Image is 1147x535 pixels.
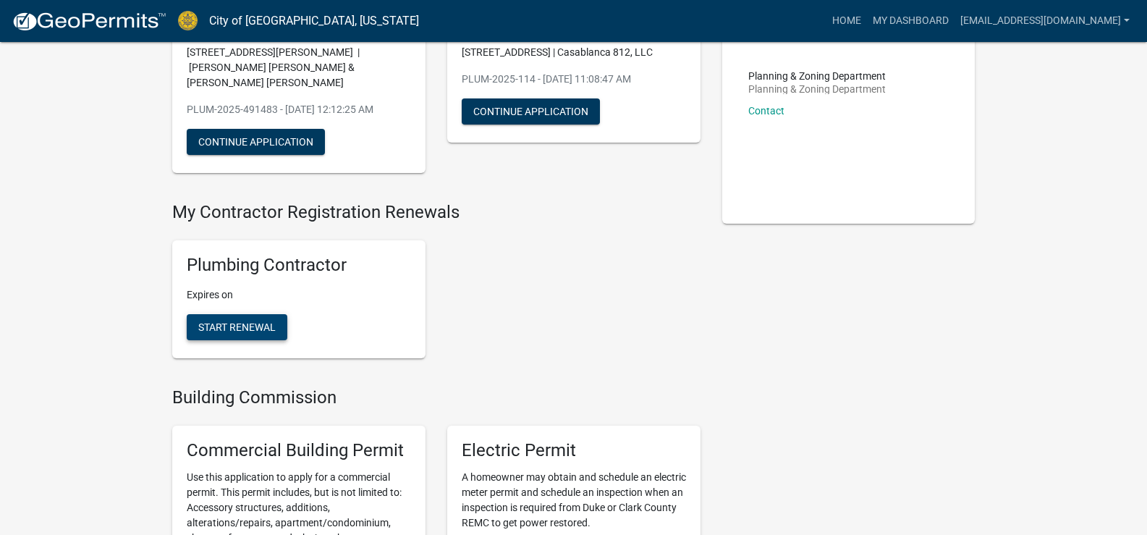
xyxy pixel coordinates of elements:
p: Expires on [187,287,411,303]
img: City of Jeffersonville, Indiana [178,11,198,30]
a: Home [826,7,867,35]
a: Contact [748,105,784,117]
a: City of [GEOGRAPHIC_DATA], [US_STATE] [209,9,419,33]
span: Start Renewal [198,321,276,333]
button: Continue Application [187,129,325,155]
h5: Electric Permit [462,440,686,461]
p: PLUM-2025-491483 - [DATE] 12:12:25 AM [187,102,411,117]
button: Continue Application [462,98,600,125]
wm-registration-list-section: My Contractor Registration Renewals [172,202,701,370]
p: [STREET_ADDRESS] | Casablanca 812, LLC [462,45,686,60]
a: My Dashboard [867,7,955,35]
p: A homeowner may obtain and schedule an electric meter permit and schedule an inspection when an i... [462,470,686,531]
h5: Plumbing Contractor [187,255,411,276]
p: PLUM-2025-114 - [DATE] 11:08:47 AM [462,72,686,87]
a: [EMAIL_ADDRESS][DOMAIN_NAME] [955,7,1135,35]
button: Start Renewal [187,314,287,340]
p: [STREET_ADDRESS][PERSON_NAME] | [PERSON_NAME] [PERSON_NAME] & [PERSON_NAME] [PERSON_NAME] [187,45,411,90]
h4: My Contractor Registration Renewals [172,202,701,223]
p: Planning & Zoning Department [748,84,886,94]
p: Planning & Zoning Department [748,71,886,81]
h4: Building Commission [172,387,701,408]
h5: Commercial Building Permit [187,440,411,461]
